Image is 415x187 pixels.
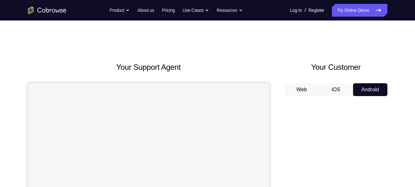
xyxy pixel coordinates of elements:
a: Try Online Demo [332,4,387,17]
button: Product [109,4,130,17]
a: Register [308,4,324,17]
a: Go to the home page [28,6,66,14]
a: Log In [290,4,302,17]
span: / [305,6,306,14]
a: About us [137,4,154,17]
button: iOS [319,83,353,96]
button: Use Cases [183,4,209,17]
button: Web [285,83,319,96]
button: Resources [217,4,243,17]
h2: Your Customer [285,61,387,73]
button: Android [353,83,387,96]
a: Pricing [162,4,175,17]
h2: Your Support Agent [28,61,269,73]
